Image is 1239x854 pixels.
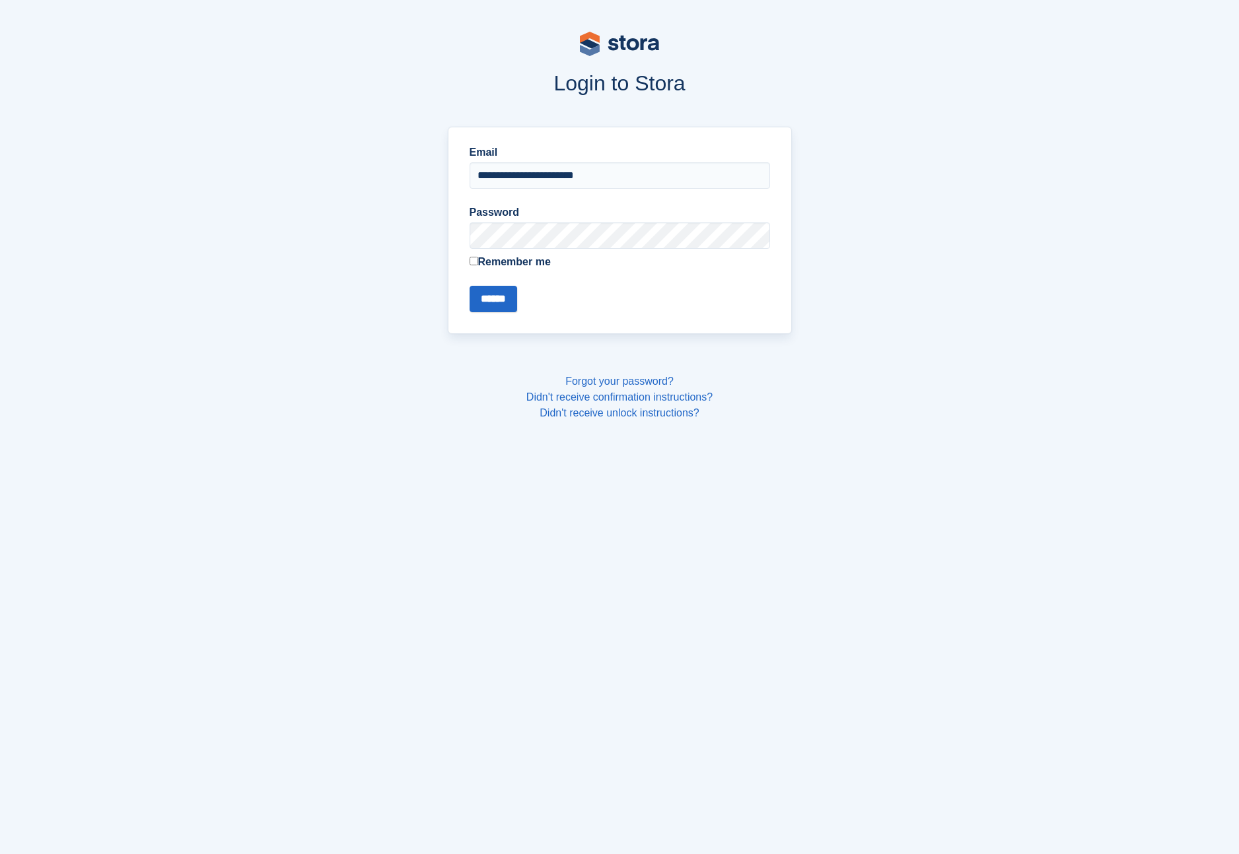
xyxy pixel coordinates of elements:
[195,71,1044,95] h1: Login to Stora
[565,376,674,387] a: Forgot your password?
[470,145,770,160] label: Email
[526,391,713,403] a: Didn't receive confirmation instructions?
[470,257,478,265] input: Remember me
[540,407,699,418] a: Didn't receive unlock instructions?
[470,205,770,220] label: Password
[470,254,770,270] label: Remember me
[580,32,659,56] img: stora-logo-53a41332b3708ae10de48c4981b4e9114cc0af31d8433b30ea865607fb682f29.svg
